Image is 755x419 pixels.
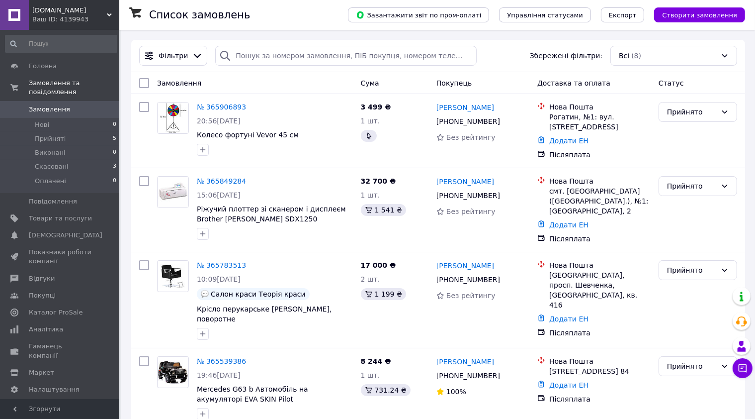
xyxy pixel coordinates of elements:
[197,261,246,269] a: № 365783513
[436,177,494,187] a: [PERSON_NAME]
[446,388,466,396] span: 100%
[29,274,55,283] span: Відгуки
[149,9,250,21] h1: Список замовлень
[361,371,380,379] span: 1 шт.
[158,361,188,384] img: Фото товару
[113,162,116,171] span: 3
[667,106,717,117] div: Прийнято
[211,290,306,298] span: Салон краси Теорія краси
[549,356,651,366] div: Нова Пошта
[667,181,717,192] div: Прийнято
[197,357,246,365] a: № 365539386
[436,103,494,112] a: [PERSON_NAME]
[29,197,77,206] span: Повідомлення
[32,15,119,24] div: Ваш ID: 4139943
[29,248,92,266] span: Показники роботи компанії
[29,105,70,114] span: Замовлення
[436,79,472,87] span: Покупець
[29,79,119,97] span: Замовлення та повідомлення
[197,371,241,379] span: 19:46[DATE]
[215,46,477,66] input: Пошук за номером замовлення, ПІБ покупця, номером телефону, Email, номером накладної
[35,177,66,186] span: Оплачені
[436,261,494,271] a: [PERSON_NAME]
[158,177,188,208] img: Фото товару
[197,275,241,283] span: 10:09[DATE]
[361,261,396,269] span: 17 000 ₴
[32,6,107,15] span: artos.in.ua
[361,275,380,283] span: 2 шт.
[113,134,116,143] span: 5
[29,342,92,360] span: Гаманець компанії
[549,366,651,376] div: [STREET_ADDRESS] 84
[361,288,406,300] div: 1 199 ₴
[157,79,201,87] span: Замовлення
[667,361,717,372] div: Прийнято
[157,102,189,134] a: Фото товару
[549,381,588,389] a: Додати ЕН
[197,117,241,125] span: 20:56[DATE]
[197,305,332,323] a: Крісло перукарське [PERSON_NAME], поворотне
[29,231,102,240] span: [DEMOGRAPHIC_DATA]
[361,191,380,199] span: 1 шт.
[158,103,188,133] img: Фото товару
[654,7,745,22] button: Створити замовлення
[197,385,308,403] a: Mercedes G63 b Автомобіль на акумуляторі EVA SKIN Pilot
[356,10,481,19] span: Завантажити звіт по пром-оплаті
[436,357,494,367] a: [PERSON_NAME]
[549,176,651,186] div: Нова Пошта
[201,290,209,298] img: :speech_balloon:
[361,204,406,216] div: 1 541 ₴
[113,177,116,186] span: 0
[659,79,684,87] span: Статус
[549,260,651,270] div: Нова Пошта
[197,205,346,223] a: Ріжучий плоттер зі сканером і дисплеєм Brother [PERSON_NAME] SDX1250
[631,52,641,60] span: (8)
[361,103,391,111] span: 3 499 ₴
[197,131,299,139] a: Колесо фортуні Vevor 45 см
[29,385,80,394] span: Налаштування
[530,51,602,61] span: Збережені фільтри:
[29,325,63,334] span: Аналітика
[601,7,645,22] button: Експорт
[434,369,502,383] div: [PHONE_NUMBER]
[197,191,241,199] span: 15:06[DATE]
[733,358,753,378] button: Чат з покупцем
[549,137,588,145] a: Додати ЕН
[499,7,591,22] button: Управління статусами
[549,328,651,338] div: Післяплата
[644,10,745,18] a: Створити замовлення
[549,394,651,404] div: Післяплата
[549,315,588,323] a: Додати ЕН
[361,117,380,125] span: 1 шт.
[549,102,651,112] div: Нова Пошта
[29,291,56,300] span: Покупці
[446,208,496,215] span: Без рейтингу
[549,186,651,216] div: смт. [GEOGRAPHIC_DATA] ([GEOGRAPHIC_DATA].), №1: [GEOGRAPHIC_DATA], 2
[35,134,66,143] span: Прийняті
[35,162,69,171] span: Скасовані
[113,148,116,157] span: 0
[609,11,637,19] span: Експорт
[157,356,189,388] a: Фото товару
[549,270,651,310] div: [GEOGRAPHIC_DATA], просп. Шевченка, [GEOGRAPHIC_DATA], кв. 416
[667,265,717,276] div: Прийнято
[197,177,246,185] a: № 365849284
[507,11,583,19] span: Управління статусами
[159,51,188,61] span: Фільтри
[549,112,651,132] div: Рогатин, №1: вул. [STREET_ADDRESS]
[434,273,502,287] div: [PHONE_NUMBER]
[35,120,49,129] span: Нові
[29,368,54,377] span: Маркет
[29,308,83,317] span: Каталог ProSale
[549,234,651,244] div: Післяплата
[29,214,92,223] span: Товари та послуги
[434,114,502,128] div: [PHONE_NUMBER]
[348,7,489,22] button: Завантажити звіт по пром-оплаті
[197,103,246,111] a: № 365906893
[446,133,496,141] span: Без рейтингу
[619,51,629,61] span: Всі
[361,357,391,365] span: 8 244 ₴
